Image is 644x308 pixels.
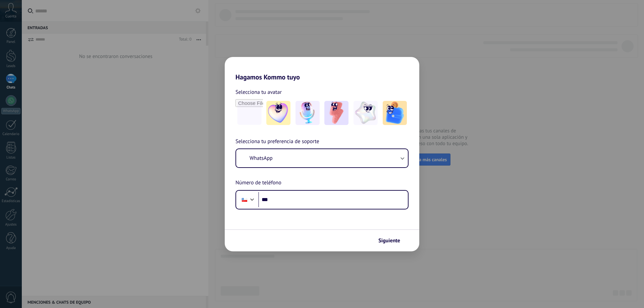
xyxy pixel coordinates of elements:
span: Selecciona tu preferencia de soporte [235,137,319,146]
img: -1.jpeg [266,101,290,125]
img: -2.jpeg [296,101,320,125]
img: -5.jpeg [383,101,407,125]
img: -3.jpeg [324,101,348,125]
button: WhatsApp [236,149,408,167]
div: Chile: + 56 [238,193,251,207]
button: Siguiente [375,235,409,246]
span: Selecciona tu avatar [235,88,282,97]
img: -4.jpeg [354,101,378,125]
span: Siguiente [378,238,400,243]
span: Número de teléfono [235,179,281,187]
span: WhatsApp [250,155,273,162]
h2: Hagamos Kommo tuyo [225,57,419,81]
